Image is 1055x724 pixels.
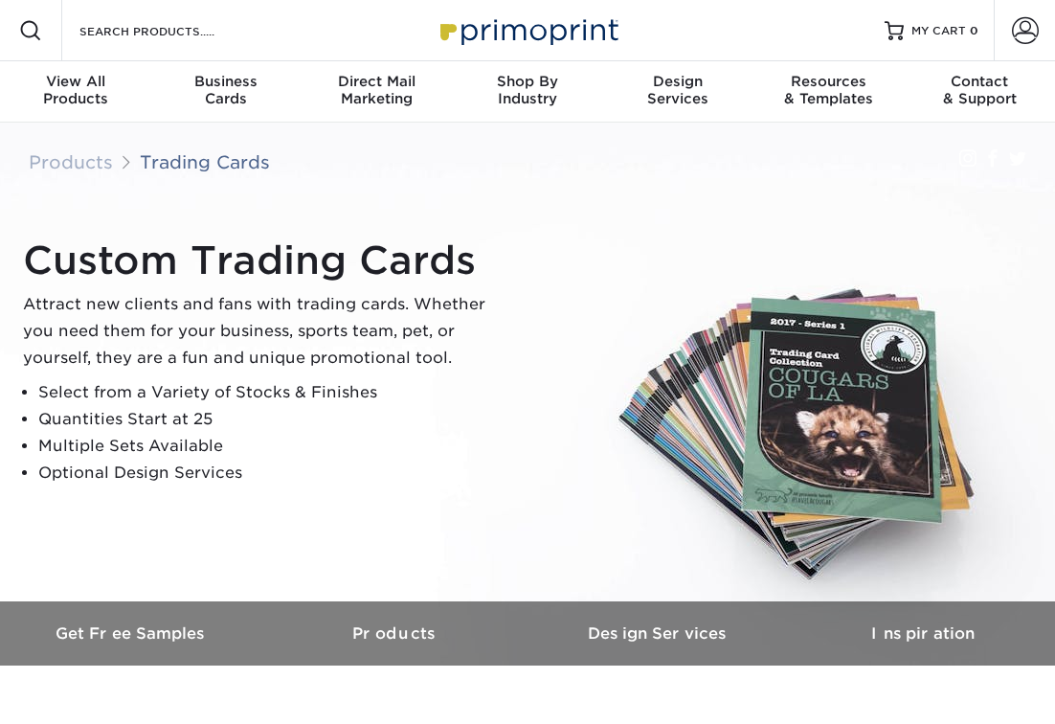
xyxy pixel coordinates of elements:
a: Resources& Templates [753,61,904,123]
span: Resources [753,73,904,90]
a: Trading Cards [140,151,270,172]
span: Contact [905,73,1055,90]
div: & Support [905,73,1055,107]
li: Quantities Start at 25 [38,406,502,433]
h1: Custom Trading Cards [23,238,502,283]
input: SEARCH PRODUCTS..... [78,19,264,42]
li: Select from a Variety of Stocks & Finishes [38,379,502,406]
p: Attract new clients and fans with trading cards. Whether you need them for your business, sports ... [23,291,502,372]
li: Multiple Sets Available [38,433,502,460]
span: Shop By [452,73,602,90]
span: Design [603,73,753,90]
div: & Templates [753,73,904,107]
span: Direct Mail [302,73,452,90]
div: Industry [452,73,602,107]
div: Marketing [302,73,452,107]
div: Services [603,73,753,107]
h3: Design Services [527,624,792,643]
li: Optional Design Services [38,460,502,486]
a: Products [264,601,528,666]
a: DesignServices [603,61,753,123]
span: Business [150,73,301,90]
a: Direct MailMarketing [302,61,452,123]
span: 0 [970,24,978,37]
span: MY CART [911,23,966,39]
img: Primoprint [432,10,623,51]
a: Contact& Support [905,61,1055,123]
a: BusinessCards [150,61,301,123]
a: Design Services [527,601,792,666]
h3: Products [264,624,528,643]
a: Products [29,151,113,172]
a: Shop ByIndustry [452,61,602,123]
div: Cards [150,73,301,107]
